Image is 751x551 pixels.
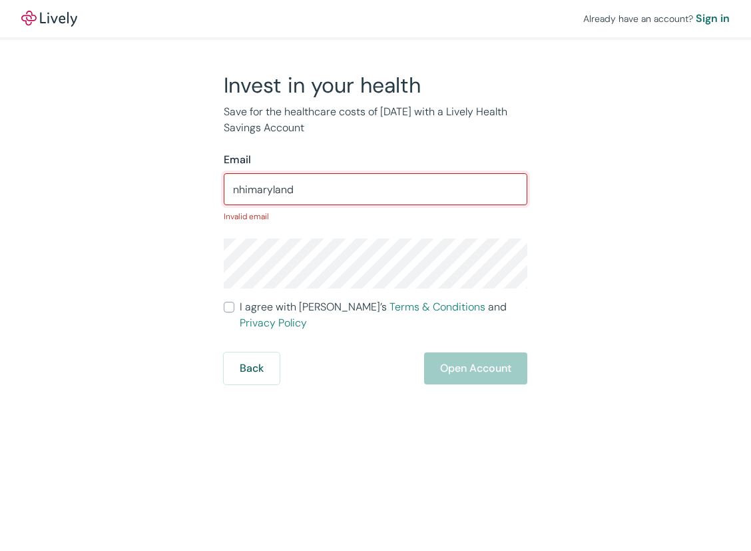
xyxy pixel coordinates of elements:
label: Email [224,152,251,168]
div: Already have an account? [583,11,730,27]
h2: Invest in your health [224,72,527,99]
img: Lively [21,11,77,27]
a: Privacy Policy [240,316,307,330]
a: Sign in [696,11,730,27]
a: LivelyLively [21,11,77,27]
p: Invalid email [224,211,527,223]
p: Save for the healthcare costs of [DATE] with a Lively Health Savings Account [224,104,527,136]
span: I agree with [PERSON_NAME]’s and [240,299,527,331]
button: Back [224,352,280,384]
a: Terms & Conditions [389,300,485,314]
